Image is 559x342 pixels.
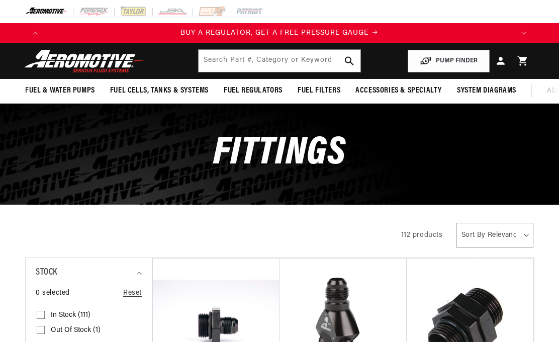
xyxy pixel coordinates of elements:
summary: System Diagrams [449,79,524,103]
summary: Stock (0 selected) [36,258,142,288]
span: System Diagrams [457,85,516,96]
div: Announcement [45,28,514,39]
button: PUMP FINDER [408,50,490,72]
span: BUY A REGULATOR, GET A FREE PRESSURE GAUGE [180,29,368,37]
button: Translation missing: en.sections.announcements.previous_announcement [25,23,45,43]
span: Fuel Cells, Tanks & Systems [110,85,209,96]
span: Fittings [213,134,346,174]
a: BUY A REGULATOR, GET A FREE PRESSURE GAUGE [45,28,514,39]
summary: Fuel Regulators [216,79,290,103]
img: Aeromotive [22,49,147,73]
button: Translation missing: en.sections.announcements.next_announcement [514,23,534,43]
summary: Fuel Filters [290,79,348,103]
span: Out of stock (1) [51,326,101,335]
div: 1 of 4 [45,28,514,39]
a: Reset [123,288,142,299]
span: 112 products [401,231,443,239]
span: Stock [36,266,57,280]
input: Search by Part Number, Category or Keyword [199,50,360,72]
summary: Fuel & Water Pumps [18,79,103,103]
button: search button [338,50,360,72]
summary: Accessories & Specialty [348,79,449,103]
span: 0 selected [36,288,70,299]
span: Fuel & Water Pumps [25,85,95,96]
span: Accessories & Specialty [355,85,442,96]
span: Fuel Regulators [224,85,283,96]
span: Fuel Filters [298,85,340,96]
span: In stock (111) [51,311,90,320]
summary: Fuel Cells, Tanks & Systems [103,79,216,103]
